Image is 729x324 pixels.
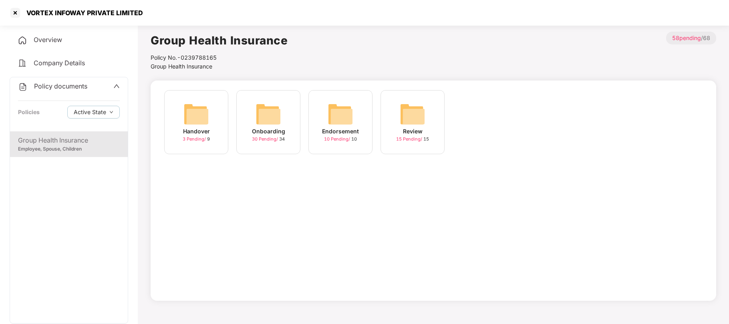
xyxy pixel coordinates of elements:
[18,145,120,153] div: Employee, Spouse, Children
[109,110,113,115] span: down
[34,82,87,90] span: Policy documents
[324,136,357,143] div: 10
[18,82,28,92] img: svg+xml;base64,PHN2ZyB4bWxucz0iaHR0cDovL3d3dy53My5vcmcvMjAwMC9zdmciIHdpZHRoPSIyNCIgaGVpZ2h0PSIyNC...
[400,101,425,127] img: svg+xml;base64,PHN2ZyB4bWxucz0iaHR0cDovL3d3dy53My5vcmcvMjAwMC9zdmciIHdpZHRoPSI2NCIgaGVpZ2h0PSI2NC...
[22,9,143,17] div: VORTEX INFOWAY PRIVATE LIMITED
[18,36,27,45] img: svg+xml;base64,PHN2ZyB4bWxucz0iaHR0cDovL3d3dy53My5vcmcvMjAwMC9zdmciIHdpZHRoPSIyNCIgaGVpZ2h0PSIyNC...
[183,101,209,127] img: svg+xml;base64,PHN2ZyB4bWxucz0iaHR0cDovL3d3dy53My5vcmcvMjAwMC9zdmciIHdpZHRoPSI2NCIgaGVpZ2h0PSI2NC...
[666,32,716,44] p: / 68
[396,136,423,142] span: 15 Pending /
[183,127,210,136] div: Handover
[396,136,429,143] div: 15
[252,136,279,142] span: 30 Pending /
[113,83,120,89] span: up
[328,101,353,127] img: svg+xml;base64,PHN2ZyB4bWxucz0iaHR0cDovL3d3dy53My5vcmcvMjAwMC9zdmciIHdpZHRoPSI2NCIgaGVpZ2h0PSI2NC...
[18,135,120,145] div: Group Health Insurance
[67,106,120,119] button: Active Statedown
[324,136,351,142] span: 10 Pending /
[672,34,701,41] span: 58 pending
[18,108,40,117] div: Policies
[74,108,106,117] span: Active State
[183,136,207,142] span: 3 Pending /
[322,127,359,136] div: Endorsement
[34,59,85,67] span: Company Details
[34,36,62,44] span: Overview
[403,127,423,136] div: Review
[256,101,281,127] img: svg+xml;base64,PHN2ZyB4bWxucz0iaHR0cDovL3d3dy53My5vcmcvMjAwMC9zdmciIHdpZHRoPSI2NCIgaGVpZ2h0PSI2NC...
[151,63,212,70] span: Group Health Insurance
[183,136,210,143] div: 9
[151,53,288,62] div: Policy No.- 0239788165
[151,32,288,49] h1: Group Health Insurance
[252,127,285,136] div: Onboarding
[18,58,27,68] img: svg+xml;base64,PHN2ZyB4bWxucz0iaHR0cDovL3d3dy53My5vcmcvMjAwMC9zdmciIHdpZHRoPSIyNCIgaGVpZ2h0PSIyNC...
[252,136,285,143] div: 34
